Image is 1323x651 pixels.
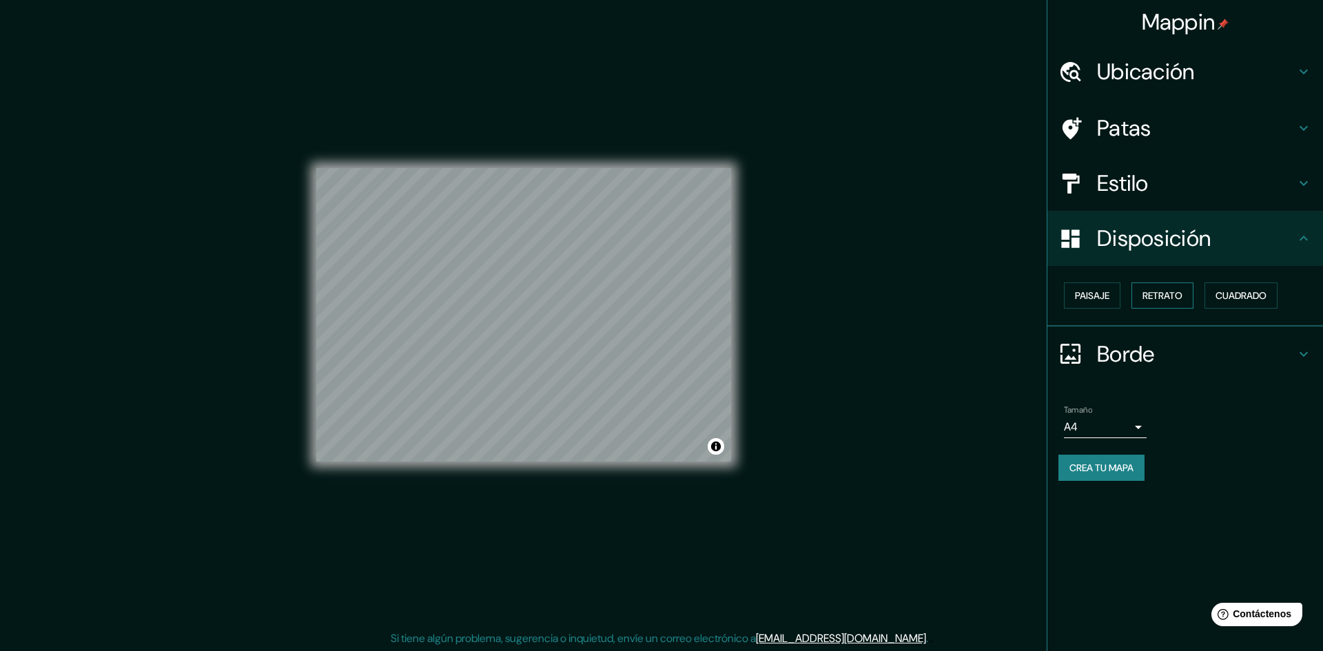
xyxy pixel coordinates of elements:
font: Retrato [1142,289,1182,302]
a: [EMAIL_ADDRESS][DOMAIN_NAME] [756,631,926,645]
div: Ubicación [1047,44,1323,99]
font: Estilo [1097,169,1149,198]
canvas: Mapa [316,168,731,462]
div: Estilo [1047,156,1323,211]
button: Paisaje [1064,282,1120,309]
button: Retrato [1131,282,1193,309]
font: . [926,631,928,645]
font: Crea tu mapa [1069,462,1134,474]
font: Si tiene algún problema, sugerencia o inquietud, envíe un correo electrónico a [391,631,756,645]
font: . [930,630,933,645]
button: Cuadrado [1204,282,1278,309]
font: Borde [1097,340,1155,369]
font: Cuadrado [1216,289,1266,302]
img: pin-icon.png [1218,19,1229,30]
font: . [928,630,930,645]
iframe: Lanzador de widgets de ayuda [1200,597,1308,636]
div: Patas [1047,101,1323,156]
div: A4 [1064,416,1147,438]
font: Disposición [1097,224,1211,253]
div: Disposición [1047,211,1323,266]
button: Activar o desactivar atribución [708,438,724,455]
font: Mappin [1142,8,1216,37]
font: Paisaje [1075,289,1109,302]
font: Ubicación [1097,57,1195,86]
font: Patas [1097,114,1151,143]
font: Tamaño [1064,404,1092,415]
div: Borde [1047,327,1323,382]
button: Crea tu mapa [1058,455,1145,481]
font: A4 [1064,420,1078,434]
